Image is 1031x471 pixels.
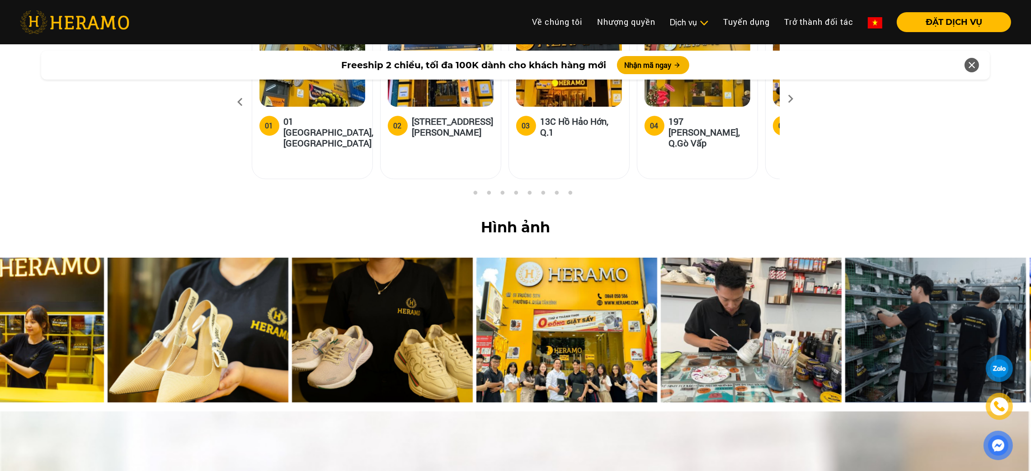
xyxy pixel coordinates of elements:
[552,190,561,199] button: 8
[716,12,777,32] a: Tuyển dụng
[108,258,288,402] img: hinh-anh-desktop-5.jpg
[661,258,842,402] img: hinh-anh-desktop-2.jpg
[565,190,574,199] button: 9
[650,120,659,131] div: 04
[993,400,1006,413] img: phone-icon
[987,394,1012,419] a: phone-icon
[471,190,480,199] button: 2
[670,16,709,28] div: Dịch vụ
[522,120,530,131] div: 03
[779,120,787,131] div: 05
[341,58,606,72] span: Freeship 2 chiều, tối đa 100K dành cho khách hàng mới
[412,116,494,137] h5: [STREET_ADDRESS][PERSON_NAME]
[292,258,473,402] img: hinh-anh-desktop-6.jpg
[457,190,466,199] button: 1
[845,258,1026,402] img: hinh-anh-desktop-3.jpg
[617,56,689,74] button: Nhận mã ngay
[476,258,657,402] img: hinh-anh-desktop-1.jpg
[538,190,547,199] button: 7
[541,116,622,137] h5: 13C Hồ Hảo Hớn, Q.1
[868,17,882,28] img: vn-flag.png
[511,190,520,199] button: 5
[265,120,273,131] div: 01
[484,190,493,199] button: 3
[699,19,709,28] img: subToggleIcon
[669,116,750,148] h5: 197 [PERSON_NAME], Q.Gò Vấp
[590,12,663,32] a: Nhượng quyền
[284,116,374,148] h5: 01 [GEOGRAPHIC_DATA], [GEOGRAPHIC_DATA]
[525,12,590,32] a: Về chúng tôi
[394,120,402,131] div: 02
[777,12,861,32] a: Trở thành đối tác
[14,219,1017,236] h2: Hình ảnh
[897,12,1011,32] button: ĐẶT DỊCH VỤ
[20,10,129,34] img: heramo-logo.png
[498,190,507,199] button: 4
[525,190,534,199] button: 6
[890,18,1011,26] a: ĐẶT DỊCH VỤ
